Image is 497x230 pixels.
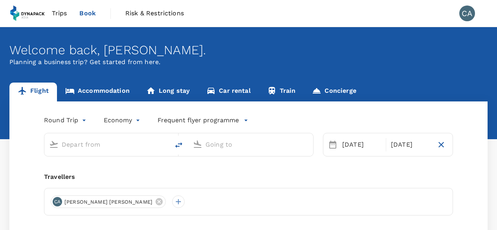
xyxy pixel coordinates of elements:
[44,172,453,182] div: Travellers
[53,197,62,206] div: CA
[158,116,248,125] button: Frequent flyer programme
[125,9,184,18] span: Risk & Restrictions
[459,6,475,21] div: CA
[9,43,488,57] div: Welcome back , [PERSON_NAME] .
[205,138,297,151] input: Going to
[198,83,259,101] a: Car rental
[52,9,67,18] span: Trips
[60,198,157,206] span: [PERSON_NAME] [PERSON_NAME]
[9,5,46,22] img: Dynapack Asia
[164,144,165,145] button: Open
[9,83,57,101] a: Flight
[138,83,198,101] a: Long stay
[339,137,384,153] div: [DATE]
[79,9,96,18] span: Book
[104,114,142,127] div: Economy
[57,83,138,101] a: Accommodation
[169,136,188,155] button: delete
[259,83,304,101] a: Train
[388,137,433,153] div: [DATE]
[9,57,488,67] p: Planning a business trip? Get started from here.
[44,114,88,127] div: Round Trip
[304,83,364,101] a: Concierge
[158,116,239,125] p: Frequent flyer programme
[62,138,153,151] input: Depart from
[51,195,166,208] div: CA[PERSON_NAME] [PERSON_NAME]
[308,144,309,145] button: Open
